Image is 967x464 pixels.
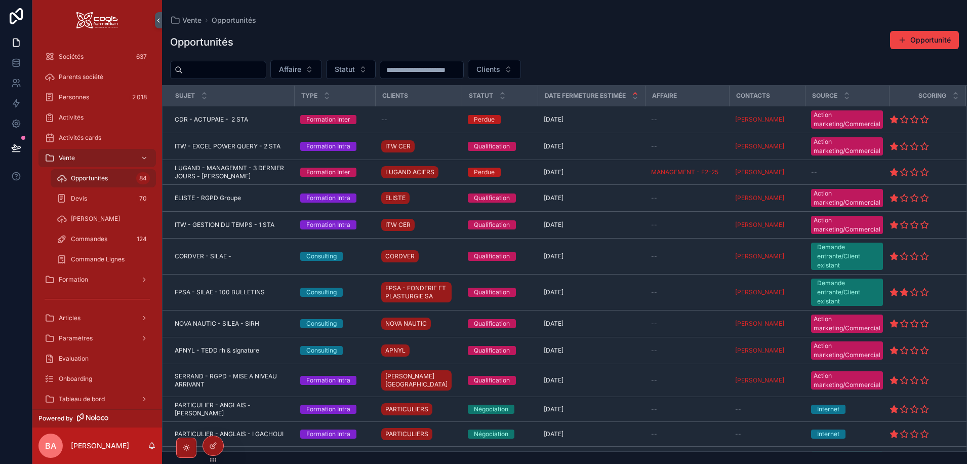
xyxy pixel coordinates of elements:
span: Clients [476,64,500,74]
a: Opportunités [212,15,256,25]
span: MANAGEMENT - F2-25 [651,168,718,176]
a: [DATE] [544,320,639,328]
a: [PERSON_NAME] [735,376,784,384]
div: Négociation [474,405,508,414]
span: -- [651,430,657,438]
div: Action marketing/Commercial [814,137,880,156]
a: -- [811,168,883,176]
a: Parents société [38,68,156,86]
div: 84 [136,172,150,184]
button: Select Button [468,60,521,79]
span: Sociétés [59,53,84,61]
a: -- [651,252,723,260]
div: Action marketing/Commercial [814,315,880,333]
a: [PERSON_NAME] [735,168,784,176]
span: [DATE] [544,346,563,355]
a: [PERSON_NAME] [735,252,784,260]
a: LUGAND - MANAGEMNT - 3 DERNIER JOURS - [PERSON_NAME] [175,164,288,180]
button: Select Button [326,60,376,79]
a: Opportunités84 [51,169,156,187]
span: [DATE] [544,320,563,328]
div: Consulting [306,319,337,328]
a: Formation Intra [300,430,369,439]
span: -- [651,115,657,124]
a: [PERSON_NAME][GEOGRAPHIC_DATA] [381,368,456,393]
div: Action marketing/Commercial [814,216,880,234]
a: [DATE] [544,346,639,355]
span: PARTICULIERS [385,405,428,413]
span: PARTICULIERS [385,430,428,438]
a: ITW - EXCEL POWER QUERY - 2 STA [175,142,288,150]
span: APNYL [385,346,406,355]
a: -- [651,221,723,229]
a: Action marketing/Commercial [811,137,883,156]
a: PARTICULIERS [381,428,432,440]
a: -- [651,405,723,413]
a: Qualification [468,142,532,151]
span: -- [651,142,657,150]
span: -- [651,252,657,260]
span: -- [735,430,741,438]
a: Paramètres [38,329,156,347]
span: NOVA NAUTIC - SILEA - SIRH [175,320,259,328]
div: Formation Intra [306,376,350,385]
span: [PERSON_NAME] [735,115,784,124]
a: PARTICULIER - ANGLAIS - I GACHOUI [175,430,288,438]
a: Opportunité [890,31,959,49]
span: -- [651,405,657,413]
a: [DATE] [544,376,639,384]
span: Contacts [736,92,770,100]
div: Perdue [474,115,495,124]
div: Qualification [474,252,510,261]
span: Scoring [918,92,946,100]
a: [PERSON_NAME] [735,142,784,150]
a: FPSA - FONDERIE ET PLASTURGIE SA [381,280,456,304]
div: Qualification [474,376,510,385]
div: Qualification [474,142,510,151]
a: [DATE] [544,194,639,202]
span: ITW CER [385,221,411,229]
span: [DATE] [544,376,563,384]
div: Formation Inter [306,115,350,124]
span: Personnes [59,93,89,101]
a: Activités cards [38,129,156,147]
img: App logo [76,12,118,28]
span: Source [812,92,837,100]
span: Tableau de bord [59,395,105,403]
span: -- [651,194,657,202]
a: Formation Intra [300,405,369,414]
a: Internet [811,405,883,414]
a: NOVA NAUTIC [381,318,431,330]
a: [DATE] [544,430,639,438]
span: Vente [59,154,75,162]
span: Opportunités [71,174,108,182]
span: SERRAND - RGPD - MISE A NIVEAU ARRIVANT [175,372,288,389]
a: Evaluation [38,350,156,368]
a: [PERSON_NAME] [735,221,799,229]
a: ITW CER [381,217,456,233]
a: [PERSON_NAME] [735,320,784,328]
span: [DATE] [544,142,563,150]
span: [DATE] [544,430,563,438]
a: Formation Intra [300,376,369,385]
a: Internet [811,430,883,439]
span: -- [651,320,657,328]
a: Action marketing/Commercial [811,110,883,129]
a: NOVA NAUTIC - SILEA - SIRH [175,320,288,328]
span: Articles [59,314,80,322]
a: -- [651,430,723,438]
a: Devis70 [51,189,156,208]
span: Statut [335,64,355,74]
span: [DATE] [544,194,563,202]
a: FPSA - SILAE - 100 BULLETINS [175,288,288,296]
a: -- [735,430,799,438]
a: [PERSON_NAME] [735,221,784,229]
a: FPSA - FONDERIE ET PLASTURGIE SA [381,282,452,302]
div: Consulting [306,346,337,355]
a: Consulting [300,319,369,328]
a: Qualification [468,319,532,328]
p: [PERSON_NAME] [71,441,129,451]
a: Commandes124 [51,230,156,248]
